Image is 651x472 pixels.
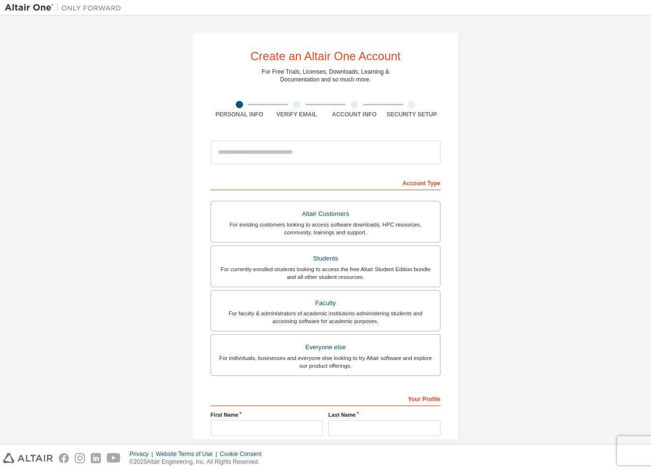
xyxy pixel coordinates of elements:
[107,453,121,463] img: youtube.svg
[3,453,53,463] img: altair_logo.svg
[268,111,326,118] div: Verify Email
[75,453,85,463] img: instagram.svg
[211,391,440,406] div: Your Profile
[217,221,434,236] div: For existing customers looking to access software downloads, HPC resources, community, trainings ...
[383,111,441,118] div: Security Setup
[91,453,101,463] img: linkedin.svg
[217,354,434,370] div: For individuals, businesses and everyone else looking to try Altair software and explore our prod...
[211,175,440,190] div: Account Type
[217,309,434,325] div: For faculty & administrators of academic institutions administering students and accessing softwa...
[220,450,267,458] div: Cookie Consent
[59,453,69,463] img: facebook.svg
[325,111,383,118] div: Account Info
[217,296,434,310] div: Faculty
[130,450,156,458] div: Privacy
[328,411,440,419] label: Last Name
[217,207,434,221] div: Altair Customers
[5,3,126,13] img: Altair One
[217,265,434,281] div: For currently enrolled students looking to access the free Altair Student Edition bundle and all ...
[217,341,434,354] div: Everyone else
[130,458,267,466] p: © 2025 Altair Engineering, Inc. All Rights Reserved.
[217,252,434,265] div: Students
[262,68,390,83] div: For Free Trials, Licenses, Downloads, Learning & Documentation and so much more.
[211,111,268,118] div: Personal Info
[156,450,220,458] div: Website Terms of Use
[211,411,323,419] label: First Name
[250,50,401,62] div: Create an Altair One Account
